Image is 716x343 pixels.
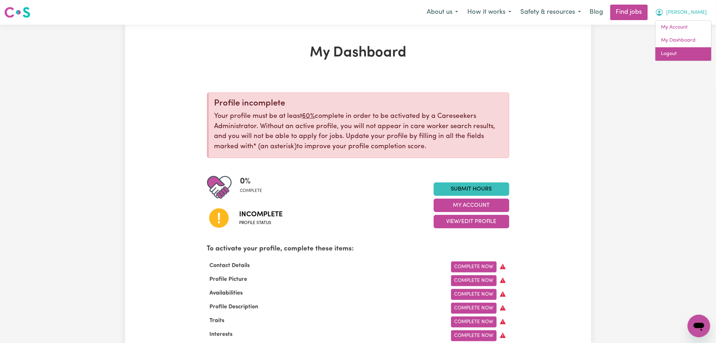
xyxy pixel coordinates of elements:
[207,244,509,254] p: To activate your profile, complete these items:
[422,5,463,20] button: About us
[688,315,710,337] iframe: Button to launch messaging window
[207,277,250,282] span: Profile Picture
[451,261,497,272] a: Complete Now
[254,143,297,150] span: an asterisk
[207,332,236,337] span: Interests
[610,5,648,20] a: Find jobs
[451,317,497,327] a: Complete Now
[240,175,262,188] span: 0 %
[655,20,712,61] div: My Account
[207,304,261,310] span: Profile Description
[434,215,509,228] button: View/Edit Profile
[516,5,586,20] button: Safety & resources
[214,112,503,152] p: Your profile must be at least complete in order to be activated by a Careseekers Administrator. W...
[4,4,30,20] a: Careseekers logo
[207,290,246,296] span: Availabilities
[214,98,503,109] div: Profile incomplete
[656,21,711,34] a: My Account
[656,34,711,47] a: My Dashboard
[451,289,497,300] a: Complete Now
[4,6,30,19] img: Careseekers logo
[207,44,509,61] h1: My Dashboard
[451,303,497,314] a: Complete Now
[451,275,497,286] a: Complete Now
[463,5,516,20] button: How it works
[434,199,509,212] button: My Account
[586,5,608,20] a: Blog
[207,263,253,269] span: Contact Details
[302,113,315,120] u: 60%
[239,220,283,226] span: Profile status
[207,318,227,324] span: Traits
[240,175,268,200] div: Profile completeness: 0%
[656,47,711,61] a: Logout
[239,209,283,220] span: Incomplete
[667,9,707,17] span: [PERSON_NAME]
[451,330,497,341] a: Complete Now
[651,5,712,20] button: My Account
[434,182,509,196] a: Submit Hours
[240,188,262,194] span: complete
